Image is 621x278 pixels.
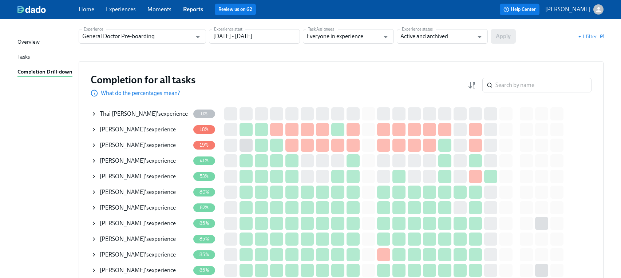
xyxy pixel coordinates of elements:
div: [PERSON_NAME]'sexperience [91,169,190,184]
img: dado [17,6,46,13]
a: Moments [147,6,171,13]
input: Search by name [495,78,592,92]
span: [PERSON_NAME] [100,267,145,274]
div: 's experience [100,141,176,149]
span: [PERSON_NAME] [100,235,145,242]
span: [PERSON_NAME] [100,173,145,180]
div: [PERSON_NAME]'sexperience [91,138,190,152]
div: 's experience [100,266,176,274]
div: 's experience [100,157,176,165]
span: [PERSON_NAME] [100,142,145,148]
div: 's experience [100,110,188,118]
p: [PERSON_NAME] [545,5,590,13]
button: Open [380,31,391,43]
div: 's experience [100,126,176,134]
div: 's experience [100,219,176,227]
span: [PERSON_NAME] [100,188,145,195]
span: 41% [195,158,213,163]
span: Thai [PERSON_NAME] [100,110,157,117]
div: 's experience [100,251,176,259]
span: [PERSON_NAME] [100,204,145,211]
span: 82% [195,205,213,210]
div: Thai [PERSON_NAME]'sexperience [91,107,190,121]
button: Open [192,31,203,43]
div: 's experience [100,204,176,212]
span: 0% [197,111,212,116]
span: 53% [195,174,213,179]
svg: Completion rate (low to high) [468,81,476,90]
span: 18% [195,127,213,132]
span: Help Center [503,6,536,13]
a: Overview [17,38,73,47]
a: Tasks [17,53,73,62]
div: 's experience [100,235,176,243]
span: [PERSON_NAME] [100,251,145,258]
span: [PERSON_NAME] [100,220,145,227]
a: Reports [183,6,203,13]
div: Overview [17,38,40,47]
span: [PERSON_NAME] [100,126,145,133]
div: [PERSON_NAME]'sexperience [91,247,190,262]
button: Review us on G2 [215,4,256,15]
button: Help Center [500,4,539,15]
div: 's experience [100,172,176,180]
a: dado [17,6,79,13]
span: 80% [195,189,214,195]
h3: Completion for all tasks [91,73,195,86]
div: Tasks [17,53,30,62]
p: What do the percentages mean? [101,89,180,97]
span: 85% [195,236,213,242]
button: [PERSON_NAME] [545,4,604,15]
span: 85% [195,252,213,257]
span: 85% [195,267,213,273]
div: 's experience [100,188,176,196]
span: [PERSON_NAME] [100,157,145,164]
div: [PERSON_NAME]'sexperience [91,263,190,278]
a: Completion Drill-down [17,68,73,77]
div: Completion Drill-down [17,68,72,77]
div: [PERSON_NAME]'sexperience [91,154,190,168]
span: 19% [195,142,213,148]
a: Home [79,6,94,13]
a: Experiences [106,6,136,13]
a: Review us on G2 [218,6,252,13]
div: [PERSON_NAME]'sexperience [91,122,190,137]
div: [PERSON_NAME]'sexperience [91,200,190,215]
div: [PERSON_NAME]'sexperience [91,216,190,231]
button: + 1 filter [578,33,604,40]
button: Open [474,31,485,43]
div: [PERSON_NAME]'sexperience [91,185,190,199]
span: 85% [195,221,213,226]
div: [PERSON_NAME]'sexperience [91,232,190,246]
